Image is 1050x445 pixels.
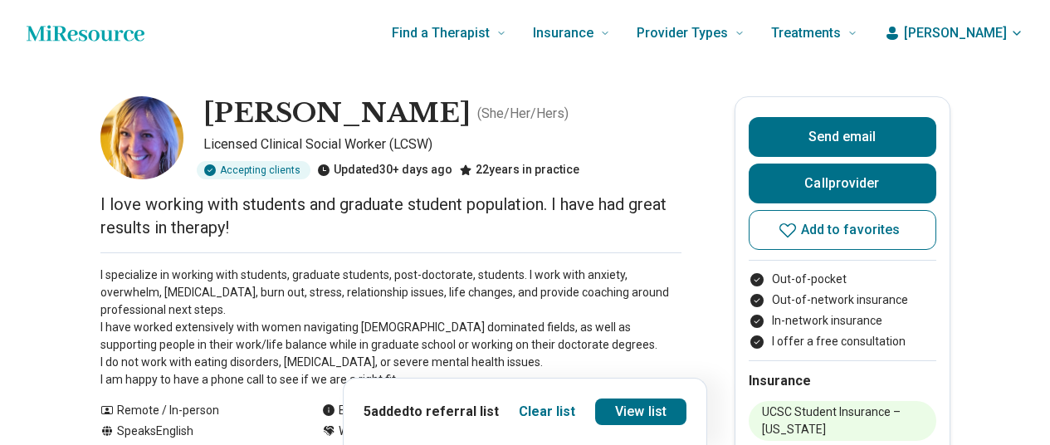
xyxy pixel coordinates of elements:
[749,401,936,441] li: UCSC Student Insurance – [US_STATE]
[749,312,936,330] li: In-network insurance
[749,210,936,250] button: Add to favorites
[100,267,681,389] p: I specialize in working with students, graduate students, post-doctorate, students. I work with a...
[595,399,686,425] a: View list
[749,117,936,157] button: Send email
[100,96,183,179] img: Kerena Gordhamer Saltzman, Licensed Clinical Social Worker (LCSW)
[771,22,841,45] span: Treatments
[533,22,593,45] span: Insurance
[203,134,681,154] p: Licensed Clinical Social Worker (LCSW)
[884,23,1023,43] button: [PERSON_NAME]
[322,402,511,419] div: Emergency number not available
[801,223,901,237] span: Add to favorites
[27,17,144,50] a: Home page
[749,333,936,350] li: I offer a free consultation
[904,23,1007,43] span: [PERSON_NAME]
[519,402,575,422] button: Clear list
[749,291,936,309] li: Out-of-network insurance
[749,164,936,203] button: Callprovider
[749,371,936,391] h2: Insurance
[749,271,936,350] ul: Payment options
[477,104,569,124] p: ( She/Her/Hers )
[392,22,490,45] span: Find a Therapist
[749,271,936,288] li: Out-of-pocket
[197,161,310,179] div: Accepting clients
[637,22,728,45] span: Provider Types
[459,161,579,179] div: 22 years in practice
[409,403,499,419] span: to referral list
[364,402,499,422] p: 5 added
[317,161,452,179] div: Updated 30+ days ago
[100,423,289,440] div: Speaks English
[339,423,369,440] span: White
[100,193,681,239] p: I love working with students and graduate student population. I have had great results in therapy!
[100,402,289,419] div: Remote / In-person
[203,96,471,131] h1: [PERSON_NAME]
